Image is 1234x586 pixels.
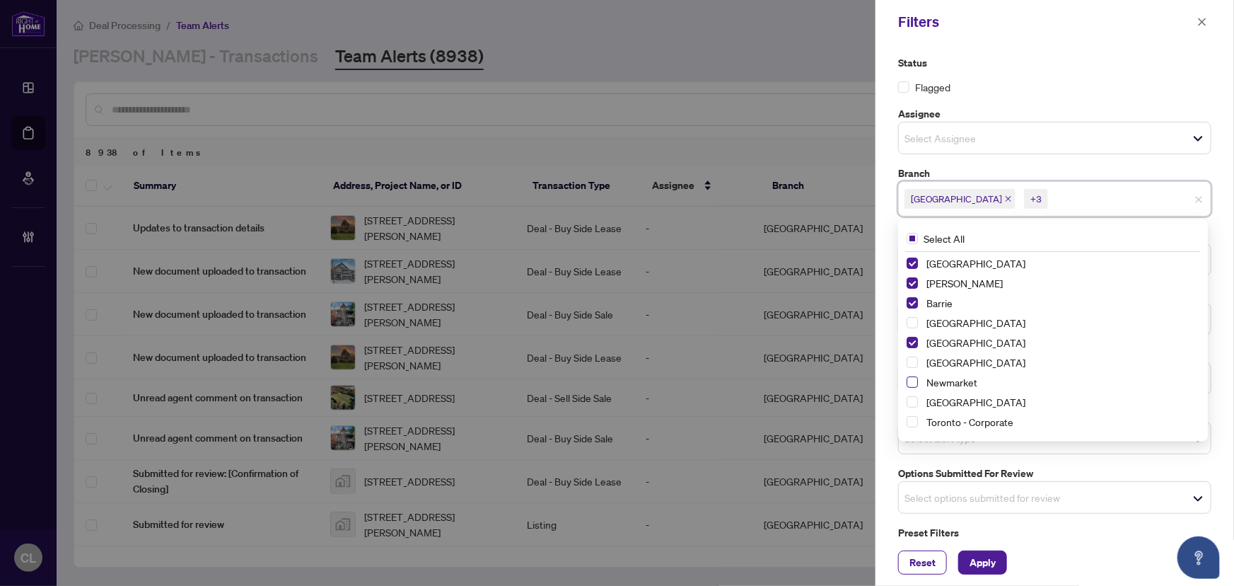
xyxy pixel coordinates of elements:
span: Select Mississauga [907,357,918,368]
span: Select Vaughan [907,277,918,289]
span: [GEOGRAPHIC_DATA] [926,396,1025,408]
span: Toronto - Corporate [921,413,1199,430]
span: Newmarket [921,374,1199,391]
label: Status [898,55,1211,71]
button: Apply [958,551,1007,575]
span: Burlington [921,314,1199,331]
span: Select Newmarket [907,377,918,388]
span: Richmond Hill [921,255,1199,272]
label: Branch [898,166,1211,181]
span: Durham [921,334,1199,351]
span: Ottawa [921,393,1199,410]
span: Select Toronto - Corporate [907,416,918,427]
button: Open asap [1177,536,1220,579]
span: Select Durham [907,337,918,348]
span: Select Ottawa [907,396,918,408]
label: Options Submitted for Review [898,466,1211,481]
label: Preset Filters [898,525,1211,541]
span: Select Richmond Hill [907,258,918,269]
div: +3 [1030,192,1042,206]
span: Richmond Hill [904,189,1015,209]
span: Toronto - [PERSON_NAME] [926,435,1045,448]
span: Toronto - Corporate [926,415,1013,428]
span: Flagged [915,79,950,95]
span: Barrie [921,294,1199,311]
span: Mississauga [921,354,1199,371]
span: [GEOGRAPHIC_DATA] [926,257,1025,270]
span: [GEOGRAPHIC_DATA] [926,356,1025,369]
span: close [1005,195,1012,202]
span: Barrie [926,297,953,309]
span: close [1194,195,1203,204]
span: Reset [909,551,936,574]
span: close [1197,17,1207,27]
span: Toronto - Don Mills [921,433,1199,450]
span: Select Burlington [907,317,918,328]
span: Select Barrie [907,297,918,309]
div: Filters [898,11,1193,33]
span: Select All [918,231,970,246]
span: Newmarket [926,376,977,389]
span: [PERSON_NAME] [926,277,1003,289]
label: Assignee [898,106,1211,122]
span: Apply [970,551,996,574]
span: [GEOGRAPHIC_DATA] [926,336,1025,349]
span: Vaughan [921,275,1199,292]
span: [GEOGRAPHIC_DATA] [926,316,1025,329]
span: [GEOGRAPHIC_DATA] [911,192,1002,206]
button: Reset [898,551,947,575]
